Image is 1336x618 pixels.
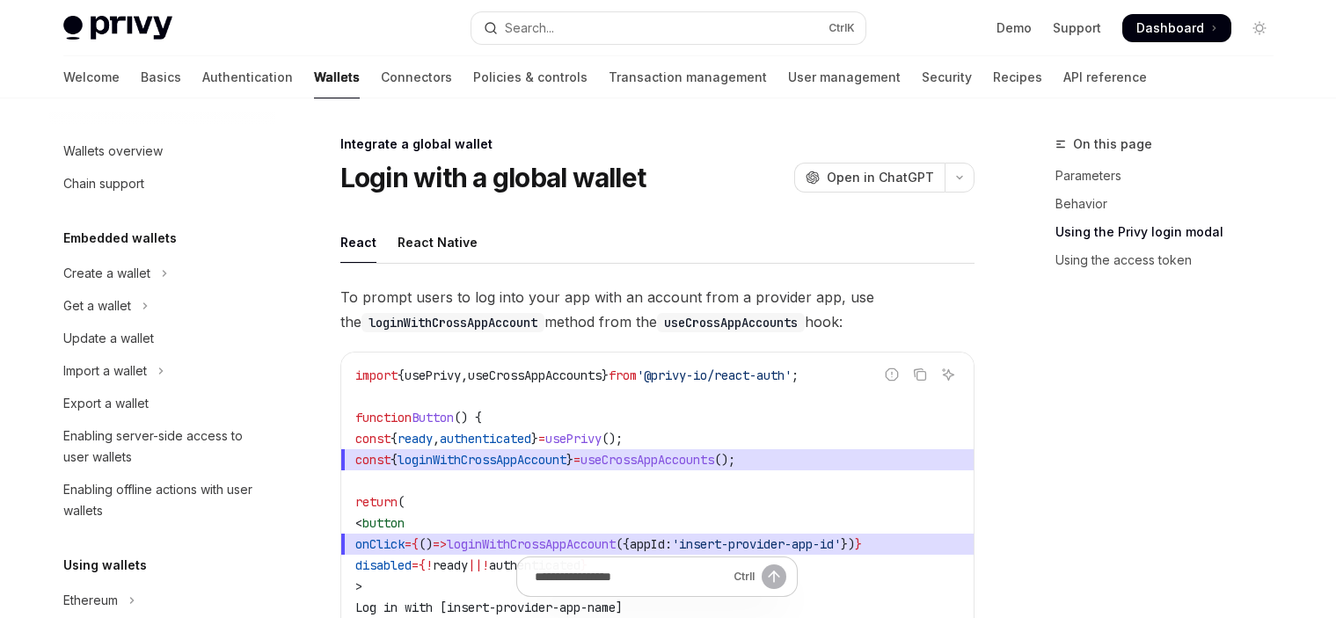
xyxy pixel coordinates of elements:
span: { [391,452,398,468]
span: = [573,452,580,468]
span: < [355,515,362,531]
div: Get a wallet [63,295,131,316]
a: Policies & controls [473,56,588,98]
span: = [538,431,545,447]
div: Enabling offline actions with user wallets [63,479,264,521]
a: Support [1053,19,1101,37]
button: Ask AI [937,363,960,386]
span: usePrivy [405,367,461,383]
span: } [855,536,862,552]
div: Wallets overview [63,141,163,162]
span: } [602,367,609,383]
a: Export a wallet [49,388,274,419]
span: const [355,431,391,447]
div: React Native [398,222,478,263]
span: authenticated [440,431,531,447]
span: } [566,452,573,468]
span: (); [602,431,623,447]
a: Enabling offline actions with user wallets [49,474,274,527]
span: loginWithCrossAppAccount [398,452,566,468]
code: useCrossAppAccounts [657,313,805,332]
span: ( [398,494,405,510]
span: = [405,536,412,552]
span: button [362,515,405,531]
button: Toggle Import a wallet section [49,355,274,387]
button: Open search [471,12,865,44]
span: Dashboard [1136,19,1204,37]
a: Behavior [1055,190,1288,218]
div: Integrate a global wallet [340,135,975,153]
a: Enabling server-side access to user wallets [49,420,274,473]
button: Send message [762,564,786,589]
button: Copy the contents from the code block [909,363,931,386]
span: (); [714,452,735,468]
div: Ethereum [63,590,118,611]
a: Dashboard [1122,14,1231,42]
div: React [340,222,376,263]
span: () { [454,410,482,425]
span: onClick [355,536,405,552]
h5: Using wallets [63,555,147,576]
a: Connectors [381,56,452,98]
span: => [433,536,447,552]
a: Using the access token [1055,246,1288,274]
div: Chain support [63,173,144,194]
span: Open in ChatGPT [827,169,934,186]
div: Export a wallet [63,393,149,414]
code: loginWithCrossAppAccount [361,313,544,332]
span: appId: [630,536,672,552]
span: } [531,431,538,447]
div: Import a wallet [63,360,147,382]
a: Demo [997,19,1032,37]
div: Search... [505,18,554,39]
a: Authentication [202,56,293,98]
a: Using the Privy login modal [1055,218,1288,246]
span: ({ [616,536,630,552]
div: Enabling server-side access to user wallets [63,425,264,468]
span: ready [398,431,433,447]
button: Toggle Ethereum section [49,585,274,616]
a: Recipes [993,56,1042,98]
h5: Embedded wallets [63,228,177,249]
span: loginWithCrossAppAccount [447,536,616,552]
a: Wallets overview [49,135,274,167]
span: from [609,367,637,383]
span: , [461,367,468,383]
span: , [433,431,440,447]
span: function [355,410,412,425]
span: }) [841,536,855,552]
span: To prompt users to log into your app with an account from a provider app, use the method from the... [340,285,975,334]
a: Chain support [49,168,274,200]
a: Welcome [63,56,120,98]
span: ; [792,367,799,383]
a: Wallets [314,56,360,98]
span: useCrossAppAccounts [580,452,714,468]
button: Report incorrect code [880,363,903,386]
span: Button [412,410,454,425]
span: '@privy-io/react-auth' [637,367,792,383]
a: Security [922,56,972,98]
img: light logo [63,16,172,40]
h1: Login with a global wallet [340,162,646,193]
span: Ctrl K [829,21,855,35]
button: Open in ChatGPT [794,163,945,193]
span: On this page [1073,134,1152,155]
div: Create a wallet [63,263,150,284]
button: Toggle Get a wallet section [49,290,274,322]
span: usePrivy [545,431,602,447]
button: Toggle Create a wallet section [49,258,274,289]
span: useCrossAppAccounts [468,367,602,383]
span: { [391,431,398,447]
span: import [355,367,398,383]
a: Parameters [1055,162,1288,190]
div: Update a wallet [63,328,154,349]
a: API reference [1063,56,1147,98]
a: Update a wallet [49,323,274,354]
a: User management [788,56,901,98]
span: const [355,452,391,468]
span: () [419,536,433,552]
button: Toggle dark mode [1245,14,1274,42]
input: Ask a question... [535,557,726,596]
span: return [355,494,398,510]
a: Basics [141,56,181,98]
